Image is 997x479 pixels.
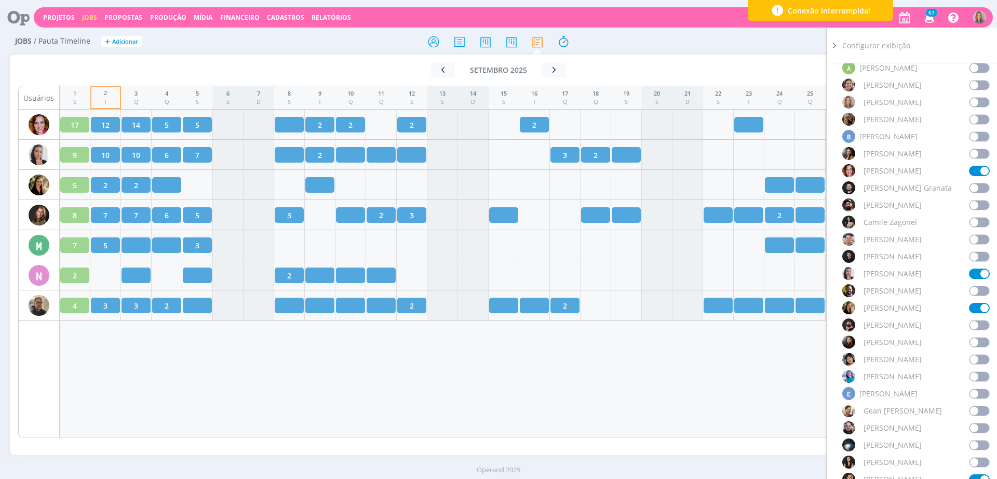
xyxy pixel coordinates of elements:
span: 7 [134,210,138,221]
div: S [623,98,629,107]
div: 23 [746,89,752,98]
span: 5 [73,180,77,191]
div: 18 [592,89,599,98]
div: M [29,235,49,256]
span: [PERSON_NAME] [864,337,922,348]
span: 3 [410,210,414,221]
div: T [531,98,537,107]
img: C [842,284,855,297]
span: [PERSON_NAME] [864,440,922,450]
div: 20 [654,89,660,98]
img: R [29,295,49,316]
a: Financeiro [220,13,260,22]
span: 14 [132,119,140,130]
span: 2 [410,119,414,130]
span: 2 [73,270,77,281]
div: S [715,98,721,107]
div: S [501,98,507,107]
img: C [842,233,855,246]
img: G [842,438,855,451]
span: 8 [73,210,77,221]
span: 2 [318,119,322,130]
div: 1 [73,89,76,98]
div: 10 [347,89,354,98]
img: D [842,318,855,331]
span: 7 [195,150,199,161]
div: Usuários [19,86,59,110]
img: I [842,456,855,469]
a: Relatórios [312,13,351,22]
img: C [842,216,855,229]
span: [PERSON_NAME] [859,131,918,142]
div: 16 [531,89,537,98]
span: 2 [348,119,353,130]
span: [PERSON_NAME] [864,302,922,313]
span: Jobs [15,37,32,46]
button: Relatórios [308,14,354,22]
img: A [842,113,855,126]
span: 6 [165,150,169,161]
img: E [842,370,855,383]
div: Q [165,98,169,107]
div: 24 [776,89,783,98]
span: [PERSON_NAME] [864,354,922,365]
span: 7 [103,210,107,221]
a: Mídia [194,13,212,22]
div: 13 [439,89,446,98]
span: 2 [563,300,567,311]
div: S [288,98,291,107]
div: S [226,98,230,107]
span: 17 [71,119,79,130]
div: 25 [807,89,813,98]
span: 5 [103,240,107,251]
span: [PERSON_NAME] [864,114,922,125]
img: A [842,96,855,109]
span: 2 [103,180,107,191]
div: 15 [501,89,507,98]
img: B [842,164,855,177]
span: 3 [134,300,138,311]
div: Q [347,98,354,107]
div: 8 [288,89,291,98]
span: 3 [563,150,567,161]
span: 67 [926,9,937,17]
span: 3 [103,300,107,311]
img: B [842,181,855,194]
div: Q [807,98,813,107]
div: Q [776,98,783,107]
span: Gean [PERSON_NAME] [864,405,942,416]
span: 7 [73,240,77,251]
span: Adicionar [112,38,138,45]
img: A [842,78,855,91]
div: 4 [165,89,169,98]
div: S [439,98,446,107]
div: E [842,387,855,400]
span: [PERSON_NAME] [859,388,918,399]
span: setembro 2025 [470,65,527,75]
span: 2 [410,300,414,311]
span: 4 [73,300,77,311]
div: S [409,98,415,107]
span: 10 [132,150,140,161]
div: D [257,98,261,107]
span: [PERSON_NAME] [864,97,922,108]
button: setembro 2025 [455,63,542,77]
span: 2 [594,150,598,161]
button: Jobs [79,14,100,22]
span: [PERSON_NAME] [864,268,922,279]
div: Q [592,98,599,107]
button: Mídia [191,14,215,22]
span: 3 [195,240,199,251]
img: G [842,404,855,417]
span: [PERSON_NAME] [864,422,922,433]
span: 2 [287,270,291,281]
span: 12 [101,119,110,130]
span: Camile Zagonel [864,217,917,228]
div: T [104,98,107,107]
div: S [196,98,199,107]
span: [PERSON_NAME] Granata [864,182,952,193]
span: 2 [165,300,169,311]
button: Financeiro [217,14,263,22]
div: N [29,265,49,286]
img: C [842,250,855,263]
